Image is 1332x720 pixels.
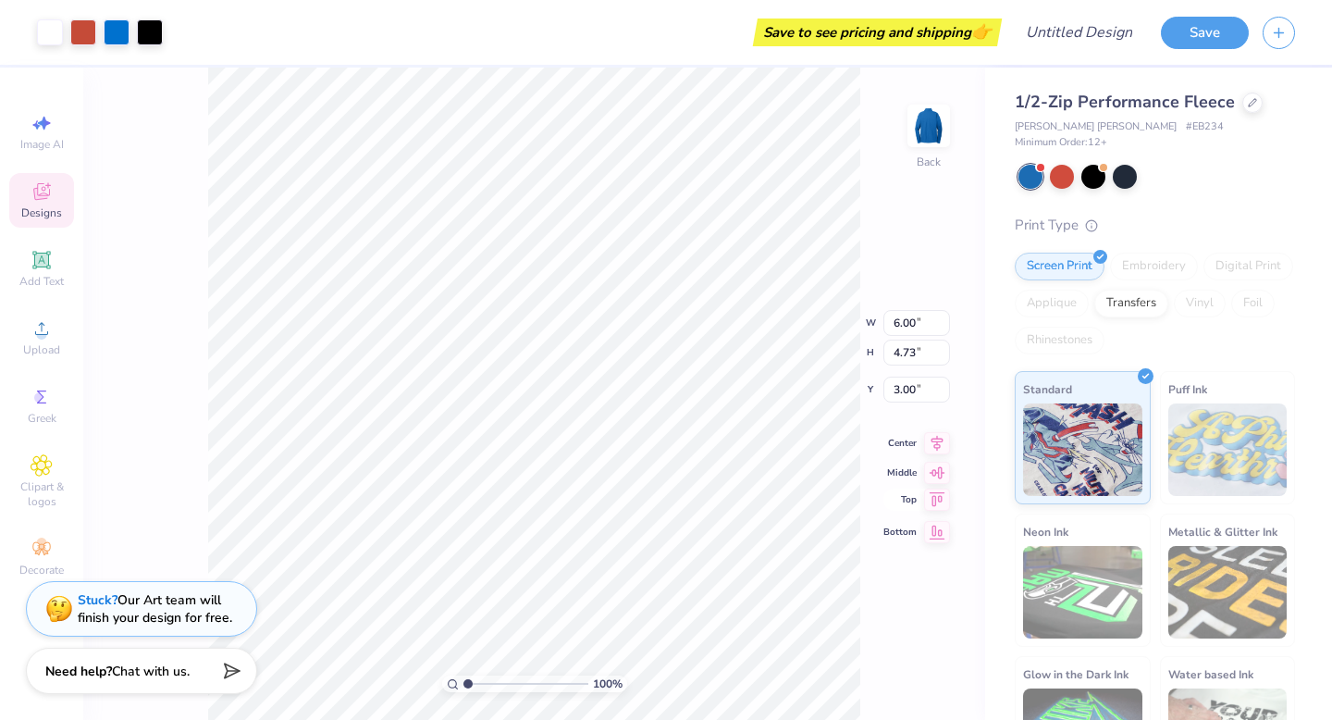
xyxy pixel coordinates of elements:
input: Untitled Design [1011,14,1147,51]
button: Save [1161,17,1249,49]
span: Chat with us. [112,663,190,680]
span: 1/2-Zip Performance Fleece [1015,91,1235,113]
span: Add Text [19,274,64,289]
span: Water based Ink [1168,664,1253,684]
span: Minimum Order: 12 + [1015,135,1107,151]
div: Our Art team will finish your design for free. [78,591,232,627]
div: Rhinestones [1015,327,1104,354]
span: Designs [21,205,62,220]
span: Neon Ink [1023,522,1068,541]
div: Vinyl [1174,290,1226,317]
div: Screen Print [1015,253,1104,280]
div: Foil [1231,290,1275,317]
img: Neon Ink [1023,546,1142,639]
span: Bottom [883,526,917,539]
img: Back [910,107,947,144]
span: [PERSON_NAME] [PERSON_NAME] [1015,119,1177,135]
span: Greek [28,411,56,426]
div: Print Type [1015,215,1295,236]
div: Save to see pricing and shipping [758,19,997,46]
span: Top [883,493,917,506]
span: Decorate [19,563,64,577]
span: Puff Ink [1168,379,1207,399]
span: 100 % [593,676,623,692]
span: # EB234 [1186,119,1224,135]
img: Metallic & Glitter Ink [1168,546,1288,639]
div: Back [917,154,941,170]
div: Applique [1015,290,1089,317]
img: Puff Ink [1168,403,1288,496]
span: Middle [883,466,917,479]
strong: Need help? [45,663,112,680]
span: Center [883,437,917,450]
span: 👉 [971,20,992,43]
span: Glow in the Dark Ink [1023,664,1128,684]
span: Standard [1023,379,1072,399]
strong: Stuck? [78,591,117,609]
div: Embroidery [1110,253,1198,280]
div: Digital Print [1203,253,1293,280]
span: Metallic & Glitter Ink [1168,522,1277,541]
span: Image AI [20,137,64,152]
img: Standard [1023,403,1142,496]
span: Clipart & logos [9,479,74,509]
div: Transfers [1094,290,1168,317]
span: Upload [23,342,60,357]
